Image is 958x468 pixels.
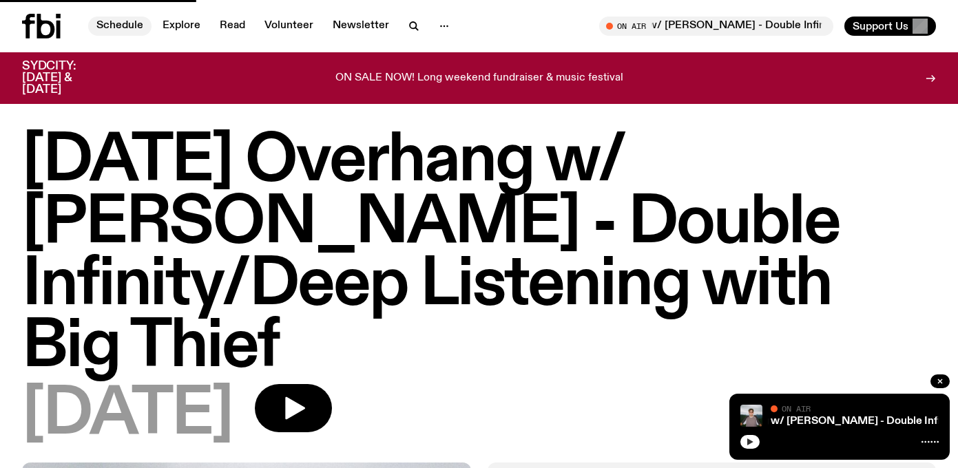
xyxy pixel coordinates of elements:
[154,17,209,36] a: Explore
[599,17,833,36] button: On Air[DATE] Overhang w/ [PERSON_NAME] - Double Infinity/Deep Listening with Big Thief
[853,20,908,32] span: Support Us
[740,405,762,427] img: Harrie Hastings stands in front of cloud-covered sky and rolling hills. He's wearing sunglasses a...
[22,61,110,96] h3: SYDCITY: [DATE] & [DATE]
[844,17,936,36] button: Support Us
[324,17,397,36] a: Newsletter
[22,384,233,446] span: [DATE]
[335,72,623,85] p: ON SALE NOW! Long weekend fundraiser & music festival
[256,17,322,36] a: Volunteer
[88,17,152,36] a: Schedule
[211,17,253,36] a: Read
[22,131,936,379] h1: [DATE] Overhang w/ [PERSON_NAME] - Double Infinity/Deep Listening with Big Thief
[782,404,811,413] span: On Air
